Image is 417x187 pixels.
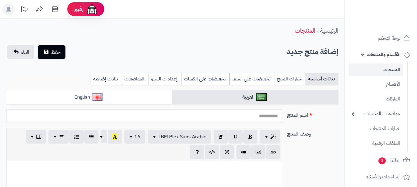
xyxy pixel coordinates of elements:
[285,109,341,119] label: اسم المنتج
[285,128,341,138] label: وصف المنتج
[348,122,403,135] a: خيارات المنتجات
[348,63,403,76] a: المنتجات
[148,130,211,144] button: IBM Plex Sans Arabic
[348,169,413,184] a: المراجعات والأسئلة
[92,93,102,101] img: English
[172,90,338,105] a: العربية
[348,153,413,168] a: الطلبات3
[124,130,145,144] button: 16
[348,92,403,106] a: الماركات
[86,3,98,15] img: ai-face.png
[159,133,206,140] span: IBM Plex Sans Arabic
[295,26,315,35] a: المنتجات
[320,26,338,35] a: الرئيسية
[367,50,401,59] span: الأقسام والمنتجات
[305,73,338,85] a: بيانات أساسية
[51,48,60,56] span: حفظ
[91,73,122,85] a: بيانات إضافية
[274,73,305,85] a: خيارات المنتج
[122,73,148,85] a: المواصفات
[181,73,229,85] a: تخفيضات على الكميات
[7,45,34,59] a: الغاء
[378,157,386,164] span: 3
[38,45,65,59] button: حفظ
[366,173,401,181] span: المراجعات والأسئلة
[73,6,83,13] span: رفيق
[148,73,181,85] a: إعدادات السيو
[16,3,32,17] a: تحديثات المنصة
[229,73,274,85] a: تخفيضات على السعر
[256,93,267,101] img: العربية
[286,46,338,58] h2: إضافة منتج جديد
[348,137,403,150] a: الملفات الرقمية
[378,156,401,165] span: الطلبات
[348,31,413,46] a: لوحة التحكم
[348,78,403,91] a: الأقسام
[6,90,172,105] a: English
[378,34,401,43] span: لوحة التحكم
[134,133,140,140] span: 16
[348,107,403,120] a: مواصفات المنتجات
[21,48,29,56] span: الغاء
